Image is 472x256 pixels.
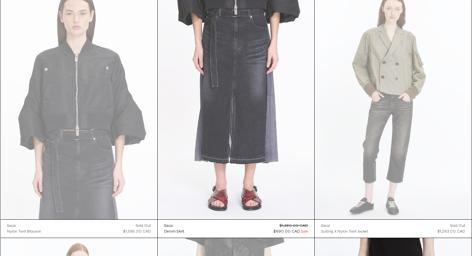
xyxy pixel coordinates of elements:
div: Sacai [7,223,16,229]
span: Sale [301,229,308,234]
a: Nylon Twill Blouson [7,229,41,234]
a: Suiting x Nylon Twill Jacket [321,229,368,234]
s: $1,380.00 CAD [280,223,308,228]
div: Sold out [450,223,465,229]
div: Sold out [136,223,151,229]
a: Sacai [7,223,41,229]
span: $1,263.00 CAD [438,229,465,234]
span: $1,595.00 CAD [123,229,151,234]
a: Denim Skirt [164,229,184,234]
div: Sacai [321,223,330,229]
a: Sacai [321,223,368,229]
a: Sacai [164,223,184,229]
div: Sacai [164,223,173,229]
span: $690.00 CAD [274,229,300,234]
